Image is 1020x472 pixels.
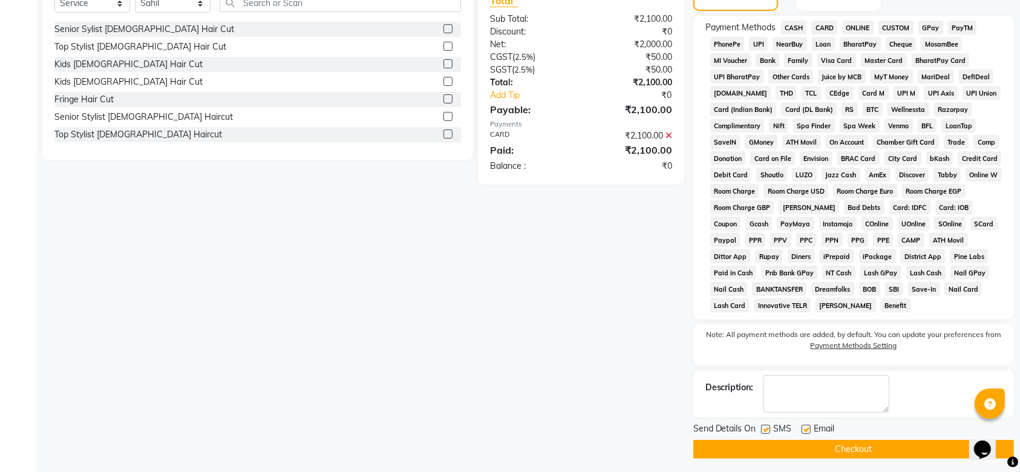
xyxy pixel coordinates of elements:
span: Comp [973,135,999,149]
span: BFL [918,119,937,133]
span: UOnline [898,217,930,231]
span: [DOMAIN_NAME] [710,86,771,100]
span: UPI [749,37,768,51]
span: LoanTap [941,119,976,133]
div: Payments [490,119,672,129]
div: Total: [481,76,581,89]
span: PPE [873,233,893,247]
span: bKash [926,151,953,165]
span: Shoutlo [756,168,787,182]
div: ₹50.00 [581,64,681,76]
span: District App [901,249,946,263]
span: Card: IOB [935,200,973,214]
span: Nail Card [944,282,982,296]
span: AmEx [865,168,891,182]
span: RS [842,102,858,116]
span: MosamBee [921,37,962,51]
span: Card (DL Bank) [781,102,837,116]
span: SMS [774,422,792,438]
span: Tabby [933,168,961,182]
div: Paid: [481,143,581,157]
div: ₹2,100.00 [581,143,681,157]
span: LUZO [792,168,817,182]
span: NearBuy [773,37,807,51]
span: Card M [858,86,889,100]
div: ₹50.00 [581,51,681,64]
iframe: chat widget [969,424,1008,460]
span: THD [776,86,797,100]
div: Discount: [481,25,581,38]
span: Cheque [886,37,917,51]
span: Spa Week [840,119,880,133]
span: Visa Card [817,53,856,67]
span: Venmo [884,119,913,133]
span: PPV [770,233,791,247]
span: Complimentary [710,119,765,133]
span: Credit Card [958,151,1001,165]
span: DefiDeal [959,70,994,84]
span: UPI BharatPay [710,70,764,84]
span: PhonePe [710,37,745,51]
div: CARD [481,129,581,142]
div: Top Stylist [DEMOGRAPHIC_DATA] Hair Cut [54,41,226,53]
span: Debit Card [710,168,752,182]
div: Kids [DEMOGRAPHIC_DATA] Hair Cut [54,58,203,71]
div: Fringe Hair Cut [54,93,114,106]
span: Gcash [745,217,772,231]
span: iPrepaid [820,249,854,263]
span: Other Cards [768,70,813,84]
span: Save-In [908,282,940,296]
span: [PERSON_NAME] [816,298,876,312]
span: Donation [710,151,746,165]
div: Net: [481,38,581,51]
span: PPG [848,233,869,247]
span: Payment Methods [705,21,776,34]
span: BOB [859,282,880,296]
span: Coupon [710,217,741,231]
div: ₹2,100.00 [581,76,681,89]
span: MariDeal [918,70,954,84]
span: Dreamfolks [811,282,854,296]
span: COnline [861,217,893,231]
span: ATH Movil [782,135,821,149]
span: Diners [788,249,815,263]
span: Pine Labs [950,249,988,263]
div: ₹0 [581,25,681,38]
span: 2.5% [514,65,532,74]
div: Senior Stylist [DEMOGRAPHIC_DATA] Haircut [54,111,233,123]
span: NT Cash [822,266,855,280]
div: Kids [DEMOGRAPHIC_DATA] Hair Cut [54,76,203,88]
span: BTC [863,102,883,116]
div: Payable: [481,102,581,117]
span: Rupay [755,249,783,263]
span: BRAC Card [837,151,880,165]
span: Room Charge GBP [710,200,774,214]
span: CUSTOM [878,21,914,34]
span: PayMaya [777,217,814,231]
div: Description: [705,381,754,394]
span: GMoney [745,135,777,149]
span: Chamber Gift Card [873,135,939,149]
span: SGST [490,64,512,75]
span: CAMP [898,233,924,247]
span: Send Details On [693,422,756,438]
span: Online W [966,168,1002,182]
span: PPN [822,233,843,247]
span: Family [784,53,812,67]
span: [PERSON_NAME] [779,200,839,214]
span: TCL [802,86,821,100]
span: UPI Union [963,86,1001,100]
span: BharatPay Card [912,53,970,67]
span: GPay [918,21,943,34]
span: 2.5% [515,52,533,62]
div: ( ) [481,51,581,64]
label: Note: All payment methods are added, by default. You can update your preferences from [705,329,1002,356]
span: CARD [811,21,837,34]
span: ONLINE [842,21,874,34]
span: Jazz Cash [822,168,860,182]
span: Master Card [861,53,907,67]
span: Lash GPay [860,266,901,280]
a: Add Tip [481,89,598,102]
span: Bank [756,53,779,67]
span: BANKTANSFER [752,282,806,296]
